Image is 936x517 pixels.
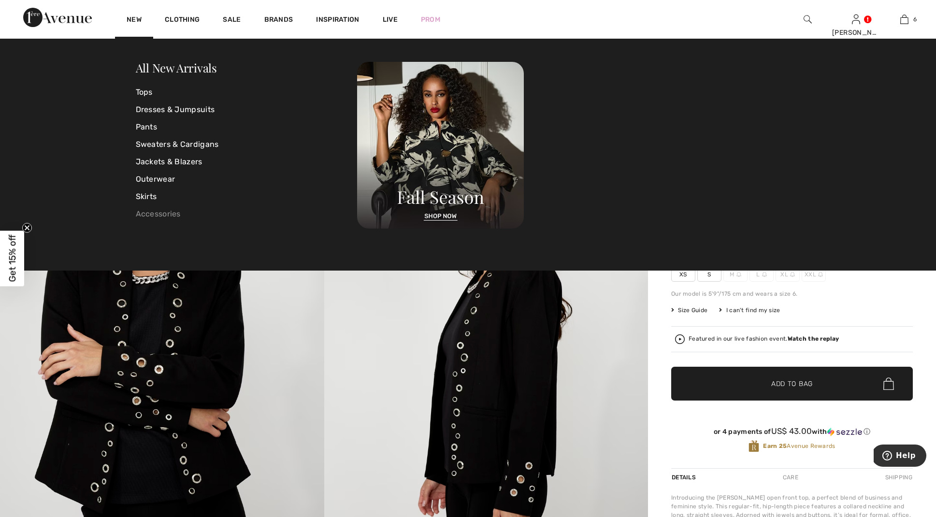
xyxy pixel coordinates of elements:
[136,60,217,75] a: All New Arrivals
[802,267,826,282] span: XXL
[818,272,823,277] img: ring-m.svg
[788,335,839,342] strong: Watch the replay
[771,379,813,389] span: Add to Bag
[697,267,721,282] span: S
[762,272,767,277] img: ring-m.svg
[671,289,913,298] div: Our model is 5'9"/175 cm and wears a size 6.
[776,267,800,282] span: XL
[383,14,398,25] a: Live
[136,188,358,205] a: Skirts
[7,235,18,282] span: Get 15% off
[357,62,524,229] img: 250825120107_a8d8ca038cac6.jpg
[421,14,440,25] a: Prom
[264,15,293,26] a: Brands
[749,267,774,282] span: L
[790,272,795,277] img: ring-m.svg
[832,28,879,38] div: [PERSON_NAME]
[771,426,812,436] span: US$ 43.00
[136,84,358,101] a: Tops
[749,440,759,453] img: Avenue Rewards
[763,442,835,450] span: Avenue Rewards
[223,15,241,26] a: Sale
[316,15,359,26] span: Inspiration
[136,171,358,188] a: Outerwear
[23,8,92,27] img: 1ère Avenue
[675,334,685,344] img: Watch the replay
[165,15,200,26] a: Clothing
[804,14,812,25] img: search the website
[827,428,862,436] img: Sezzle
[900,14,908,25] img: My Bag
[852,14,860,24] a: Sign In
[763,443,787,449] strong: Earn 25
[671,427,913,440] div: or 4 payments ofUS$ 43.00withSezzle Click to learn more about Sezzle
[723,267,748,282] span: M
[671,267,695,282] span: XS
[671,367,913,401] button: Add to Bag
[671,427,913,436] div: or 4 payments of with
[22,223,32,233] button: Close teaser
[136,153,358,171] a: Jackets & Blazers
[880,14,928,25] a: 6
[671,469,698,486] div: Details
[136,205,358,223] a: Accessories
[127,15,142,26] a: New
[775,469,806,486] div: Care
[874,445,926,469] iframe: Opens a widget where you can find more information
[719,306,780,315] div: I can't find my size
[883,377,894,390] img: Bag.svg
[883,469,913,486] div: Shipping
[671,306,707,315] span: Size Guide
[736,272,741,277] img: ring-m.svg
[852,14,860,25] img: My Info
[136,101,358,118] a: Dresses & Jumpsuits
[136,136,358,153] a: Sweaters & Cardigans
[913,15,917,24] span: 6
[689,336,839,342] div: Featured in our live fashion event.
[136,118,358,136] a: Pants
